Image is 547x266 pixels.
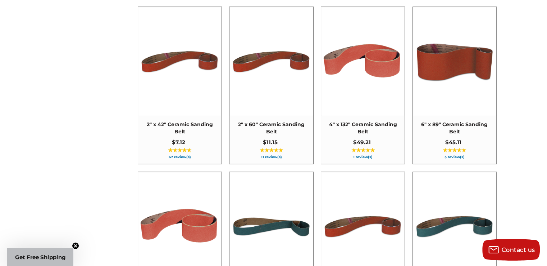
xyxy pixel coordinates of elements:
button: Close teaser [72,242,79,249]
span: 1 review(s) [325,155,401,159]
span: 67 review(s) [142,155,218,159]
span: 3 review(s) [416,155,493,159]
span: 2" x 60" Ceramic Sanding Belt [233,121,309,135]
span: 2" x 42" Ceramic Sanding Belt [142,121,218,135]
span: ★★★★★ [351,147,375,153]
span: 11 review(s) [233,155,309,159]
span: 4" x 132" Ceramic Sanding Belt [325,121,401,135]
a: 6" x 89" Ceramic Sanding Belt [413,7,496,164]
span: $49.21 [353,138,371,145]
a: 4" x 132" Ceramic Sanding Belt [321,7,405,164]
a: 2" x 42" Ceramic Sanding Belt [138,7,222,164]
button: Contact us [482,239,540,261]
img: 2" x 60" Ceramic Pipe Sanding Belt [230,20,313,103]
a: 2" x 60" Ceramic Sanding Belt [229,7,313,164]
img: 6" x 89" Ceramic Sanding Belt [413,20,496,103]
div: Get Free ShippingClose teaser [7,248,73,266]
span: ★★★★★ [260,147,283,153]
span: Get Free Shipping [15,254,66,261]
span: ★★★★★ [443,147,466,153]
img: 4" x 132" Ceramic Sanding Belt [322,20,404,103]
span: 6" x 89" Ceramic Sanding Belt [416,121,493,135]
span: $7.12 [172,138,185,145]
img: 2" x 42" Sanding Belt - Ceramic [138,20,221,103]
span: ★★★★★ [168,147,191,153]
span: $45.11 [445,138,461,145]
span: $11.15 [263,138,278,145]
span: Contact us [502,247,535,253]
